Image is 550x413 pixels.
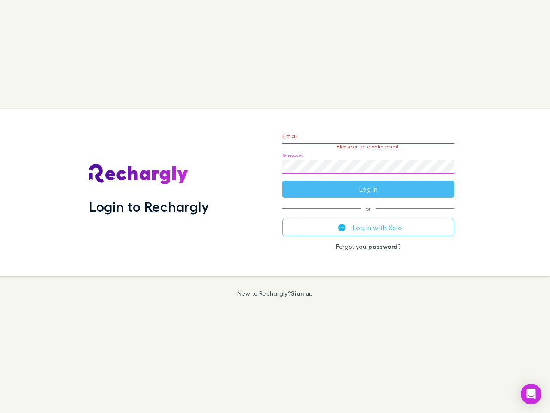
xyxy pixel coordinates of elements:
[89,198,209,215] h1: Login to Rechargly
[368,243,397,250] a: password
[282,243,454,250] p: Forgot your ?
[282,153,302,159] label: Password
[237,290,313,297] p: New to Rechargly?
[338,224,346,231] img: Xero's logo
[282,219,454,236] button: Log in with Xero
[282,181,454,198] button: Log in
[291,290,313,297] a: Sign up
[282,144,454,150] p: Please enter a valid email.
[89,164,189,185] img: Rechargly's Logo
[521,384,541,404] div: Open Intercom Messenger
